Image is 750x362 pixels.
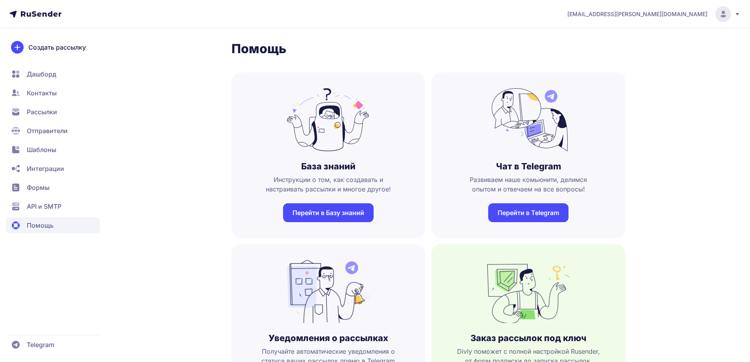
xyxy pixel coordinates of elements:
img: no_photo [287,260,370,323]
span: Telegram [27,340,54,349]
a: Перейти в Базу знаний [283,203,374,222]
img: no_photo [487,260,570,323]
span: Дашборд [27,69,56,79]
span: Контакты [27,88,57,98]
span: Интеграции [27,164,64,173]
a: Перейти в Telegram [488,203,569,222]
span: API и SMTP [27,202,61,211]
span: Развиваем наше комьюнити, делимся опытом и отвечаем на все вопросы! [444,175,613,194]
span: Формы [27,183,50,192]
a: Telegram [6,337,100,353]
span: Создать рассылку [28,43,86,52]
h3: Уведомления о рассылках [269,332,388,343]
span: [EMAIL_ADDRESS][PERSON_NAME][DOMAIN_NAME] [567,10,707,18]
span: Рассылки [27,107,57,117]
h3: База знаний [301,161,356,172]
h3: Заказ рассылок под ключ [470,332,586,343]
span: Помощь [27,221,54,230]
span: Отправители [27,126,68,136]
img: no_photo [487,88,570,151]
span: Шаблоны [27,145,56,154]
h3: Чат в Telegram [496,161,561,172]
img: no_photo [287,88,370,151]
h1: Помощь [231,41,626,57]
span: Инструкции о том, как создавать и настраивать рассылки и многое другое! [244,175,413,194]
